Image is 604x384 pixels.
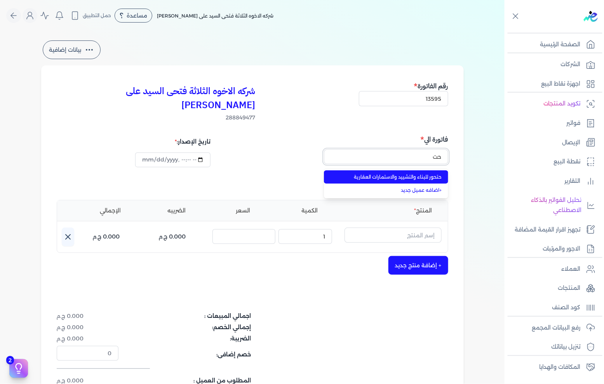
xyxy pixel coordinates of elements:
h5: رقم الفاتورة [359,81,448,91]
dd: 0.000 ج.م [57,312,118,320]
p: اجهزة نقاط البيع [541,79,581,89]
a: الاجور والمرتبات [505,241,599,257]
a: المكافات والهدايا [505,359,599,375]
p: فواتير [567,118,581,128]
p: المكافات والهدايا [539,362,581,372]
div: تاريخ الإصدار: [135,134,211,149]
dt: إجمالي الخصم: [123,323,251,331]
li: الضريبه [145,207,209,215]
a: الصفحة الرئيسية [505,37,599,53]
input: إسم المنتج [345,228,442,242]
button: إسم المنتج [345,228,442,245]
button: إسم الشركة [324,149,448,167]
dt: خصم إضافى: [123,346,251,361]
p: الصفحة الرئيسية [540,40,581,50]
p: المنتجات [558,283,581,293]
dd: 0.000 ج.م [57,323,118,331]
a: الإيصال [505,135,599,151]
a: تحليل الفواتير بالذكاء الاصطناعي [505,192,599,218]
a: تجهيز اقرار القيمة المضافة [505,222,599,238]
img: logo [584,11,598,22]
a: فواتير [505,115,599,132]
p: كود الصنف [552,303,581,313]
p: تحليل الفواتير بالذكاء الاصطناعي [508,195,581,215]
button: 2 [9,359,28,378]
button: بيانات إضافية [43,40,101,59]
dd: 0.000 ج.م [57,335,118,343]
li: المنتج [345,207,442,215]
h5: فاتورة الي [255,134,448,144]
h3: شركه الاخوه الثلاثة فتحى السيد على [PERSON_NAME] [57,84,256,112]
a: التقارير [505,173,599,189]
p: تنزيل بياناتك [552,342,581,352]
p: العملاء [562,264,581,274]
p: رفع البيانات المجمع [532,323,581,333]
p: الشركات [561,60,581,70]
p: 0.000 ج.م [93,232,120,242]
span: حتحور للبناء والتشييد والاستمارات العقارية [339,174,442,181]
a: العملاء [505,261,599,277]
li: الكمية [278,207,341,215]
p: الإيصال [562,138,581,148]
a: المنتجات [505,280,599,296]
a: نقطة البيع [505,154,599,170]
p: التقارير [565,176,581,186]
a: رفع البيانات المجمع [505,320,599,336]
li: السعر [212,207,275,215]
input: إسم الشركة [324,149,448,164]
span: حمل التطبيق [83,12,111,19]
span: شركه الاخوه الثلاثة فتحى السيد على [PERSON_NAME] [157,13,273,19]
a: الشركات [505,56,599,73]
p: تجهيز اقرار القيمة المضافة [515,225,581,235]
span: 2 [6,356,14,365]
button: + إضافة منتج جديد [388,256,448,275]
p: 0.000 ج.م [159,232,186,242]
dt: اجمالي المبيعات : [123,312,251,320]
li: الإجمالي [79,207,142,215]
p: تكويد المنتجات [543,99,581,109]
a: اجهزة نقاط البيع [505,76,599,92]
span: + [440,187,442,193]
ul: إسم الشركة [324,169,448,198]
p: نقطة البيع [554,157,581,167]
dt: الضريبة: [123,335,251,343]
div: مساعدة [115,9,152,23]
a: اضافه عميل جديد [339,187,442,194]
input: رقم الفاتورة [359,91,448,106]
span: مساعدة [127,13,147,18]
a: تكويد المنتجات [505,96,599,112]
a: تنزيل بياناتك [505,339,599,355]
p: الاجور والمرتبات [543,244,581,254]
span: 288849477 [57,114,256,122]
a: كود الصنف [505,300,599,316]
button: حمل التطبيق [68,9,113,22]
